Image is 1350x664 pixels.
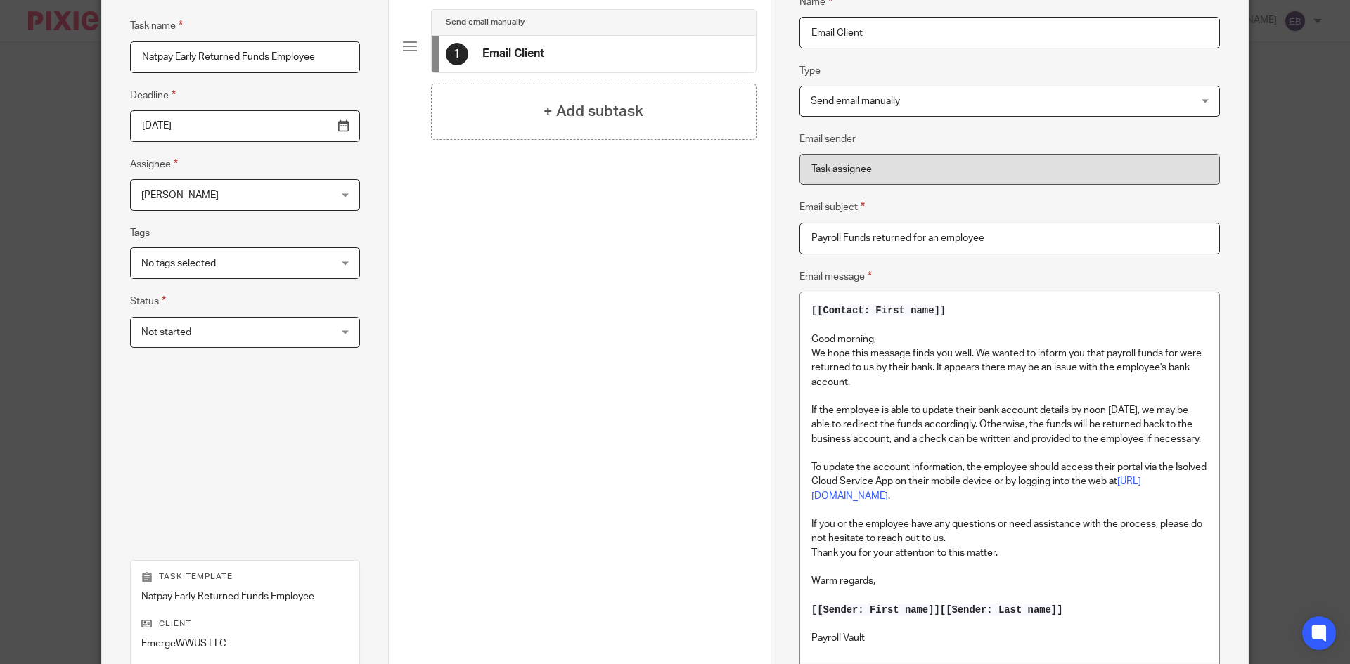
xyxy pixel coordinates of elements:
[141,637,349,651] p: EmergeWWUS LLC
[130,41,360,73] input: Task name
[811,546,1208,560] p: Thank you for your attention to this matter.
[141,618,349,630] p: Client
[130,156,178,172] label: Assignee
[940,604,1063,616] span: [[Sender: Last name]]
[811,604,940,616] span: [[Sender: First name]]
[811,517,1208,546] p: If you or the employee have any questions or need assistance with the process, please do not hesi...
[799,223,1220,254] input: Subject
[141,590,349,604] p: Natpay Early Returned Funds Employee
[811,574,1208,588] p: Warm regards,
[811,346,1208,389] p: We hope this message finds you well. We wanted to inform you that payroll funds for were returned...
[811,332,1208,346] p: Good morning,
[811,403,1208,446] p: If the employee is able to update their bank account details by noon [DATE], we may be able to re...
[799,199,865,215] label: Email subject
[141,571,349,582] p: Task template
[141,259,216,268] span: No tags selected
[130,87,176,103] label: Deadline
[446,17,525,28] h4: Send email manually
[811,476,1141,500] a: [URL][DOMAIN_NAME]
[446,43,468,65] div: 1
[799,64,821,78] label: Type
[130,110,360,142] input: Pick a date
[799,132,856,146] label: Email sender
[130,293,166,309] label: Status
[811,96,900,106] span: Send email manually
[482,46,544,61] h4: Email Client
[141,190,219,200] span: [PERSON_NAME]
[799,268,872,285] label: Email message
[811,631,1208,645] p: Payroll Vault
[811,305,946,316] span: [[Contact: First name]]
[141,327,191,337] span: Not started
[130,226,150,240] label: Tags
[130,18,183,34] label: Task name
[544,100,643,122] h4: + Add subtask
[811,460,1208,503] p: To update the account information, the employee should access their portal via the Isolved Cloud ...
